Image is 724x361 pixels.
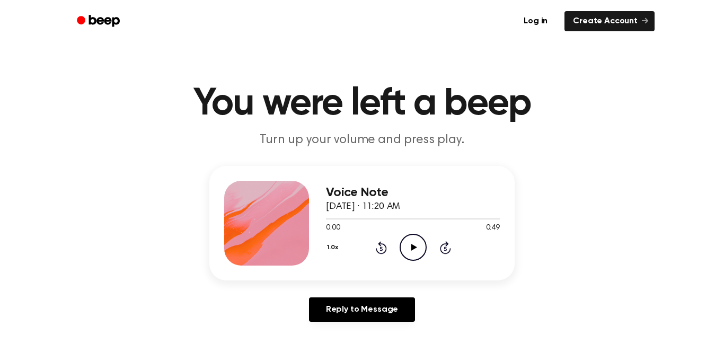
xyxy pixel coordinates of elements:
a: Reply to Message [309,297,415,322]
p: Turn up your volume and press play. [158,131,566,149]
span: 0:00 [326,223,340,234]
h1: You were left a beep [91,85,633,123]
a: Beep [69,11,129,32]
a: Log in [513,9,558,33]
button: 1.0x [326,239,342,257]
span: 0:49 [486,223,500,234]
h3: Voice Note [326,186,500,200]
a: Create Account [564,11,655,31]
span: [DATE] · 11:20 AM [326,202,400,212]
